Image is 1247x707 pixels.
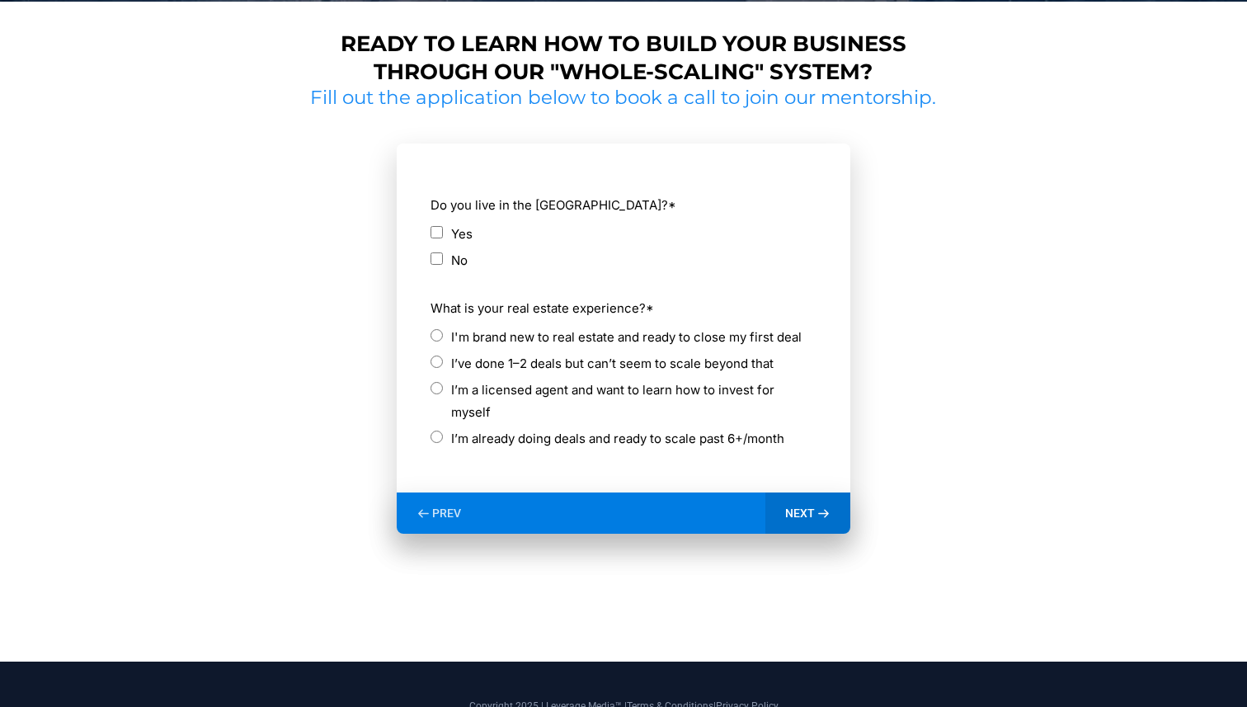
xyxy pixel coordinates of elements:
label: Do you live in the [GEOGRAPHIC_DATA]? [431,194,816,216]
strong: Ready to learn how to build your business through our "whole-scaling" system? [341,31,906,85]
label: I’m already doing deals and ready to scale past 6+/month [451,427,784,450]
label: Yes [451,223,473,245]
label: No [451,249,468,271]
span: PREV [432,506,461,521]
h2: Fill out the application below to book a call to join our mentorship. [304,86,943,111]
label: I’ve done 1–2 deals but can’t seem to scale beyond that [451,352,774,375]
label: I’m a licensed agent and want to learn how to invest for myself [451,379,816,423]
label: What is your real estate experience? [431,297,816,319]
label: I'm brand new to real estate and ready to close my first deal [451,326,802,348]
span: NEXT [785,506,815,521]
